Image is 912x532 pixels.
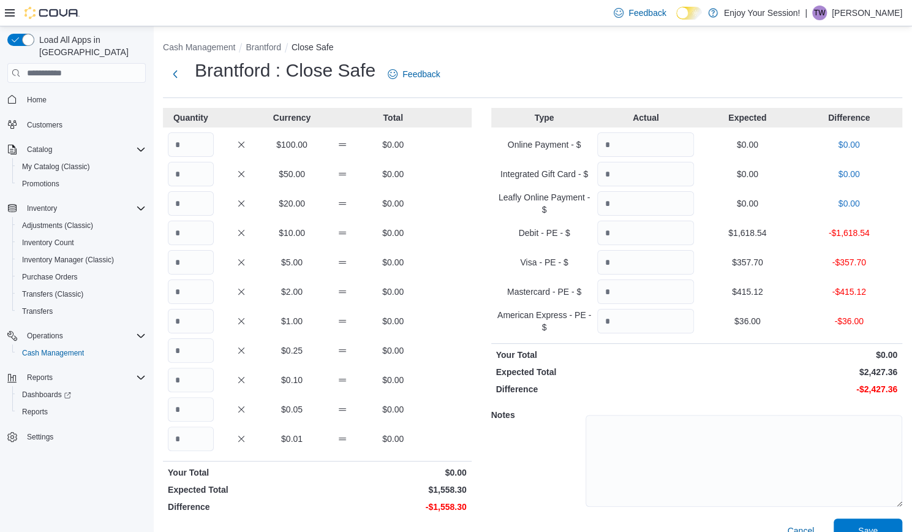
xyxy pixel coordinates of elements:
span: Inventory [22,201,146,216]
input: Quantity [168,221,214,245]
input: Quantity [168,250,214,275]
p: Debit - PE - $ [496,227,593,239]
p: Visa - PE - $ [496,256,593,268]
p: $0.00 [370,139,416,151]
p: $0.00 [801,168,897,180]
a: Promotions [17,177,64,191]
p: $1.00 [269,315,315,327]
nav: Complex example [7,85,146,477]
input: Dark Mode [676,7,702,20]
button: Brantford [246,42,281,52]
span: Purchase Orders [17,270,146,284]
span: Dashboards [17,387,146,402]
p: Your Total [168,466,315,479]
button: Inventory [22,201,62,216]
span: Reports [27,373,53,382]
p: $0.05 [269,403,315,416]
span: Customers [22,117,146,132]
p: -$415.12 [801,286,897,298]
input: Quantity [597,221,694,245]
p: $0.00 [370,227,416,239]
input: Quantity [597,132,694,157]
p: American Express - PE - $ [496,309,593,333]
input: Quantity [597,279,694,304]
input: Quantity [597,250,694,275]
p: Actual [597,112,694,124]
button: Home [2,90,151,108]
p: $0.00 [699,168,796,180]
span: Load All Apps in [GEOGRAPHIC_DATA] [34,34,146,58]
p: $0.00 [801,197,897,210]
p: $0.10 [269,374,315,386]
p: Online Payment - $ [496,139,593,151]
span: Promotions [17,177,146,191]
button: Catalog [22,142,57,157]
p: Expected Total [168,484,315,496]
input: Quantity [168,279,214,304]
h5: Notes [491,403,583,427]
a: Home [22,93,51,107]
input: Quantity [168,368,214,392]
button: Inventory Manager (Classic) [12,251,151,268]
p: -$2,427.36 [699,383,897,395]
p: Expected Total [496,366,695,378]
p: $100.00 [269,139,315,151]
span: Transfers (Classic) [22,289,83,299]
span: My Catalog (Classic) [17,159,146,174]
p: Total [370,112,416,124]
h1: Brantford : Close Safe [195,58,375,83]
button: My Catalog (Classic) [12,158,151,175]
span: Cash Management [22,348,84,358]
button: Close Safe [292,42,333,52]
span: Catalog [22,142,146,157]
span: Operations [22,329,146,343]
span: Home [27,95,47,105]
p: -$357.70 [801,256,897,268]
a: Cash Management [17,346,89,360]
a: Purchase Orders [17,270,83,284]
p: $50.00 [269,168,315,180]
p: | [805,6,807,20]
p: $0.00 [801,139,897,151]
p: $10.00 [269,227,315,239]
a: Adjustments (Classic) [17,218,98,233]
a: Feedback [609,1,671,25]
p: Difference [801,112,897,124]
p: Expected [699,112,796,124]
a: Feedback [383,62,445,86]
span: Feedback [402,68,440,80]
p: $0.00 [370,374,416,386]
p: Type [496,112,593,124]
button: Next [163,62,187,86]
input: Quantity [597,191,694,216]
a: Inventory Manager (Classic) [17,253,119,267]
a: Dashboards [17,387,76,402]
span: Catalog [27,145,52,154]
p: Integrated Gift Card - $ [496,168,593,180]
p: Mastercard - PE - $ [496,286,593,298]
p: Leafly Online Payment - $ [496,191,593,216]
p: $20.00 [269,197,315,210]
img: Cova [24,7,80,19]
p: Enjoy Your Session! [724,6,801,20]
span: My Catalog (Classic) [22,162,90,172]
p: $0.01 [269,433,315,445]
button: Purchase Orders [12,268,151,286]
button: Operations [2,327,151,344]
p: $2,427.36 [699,366,897,378]
span: Adjustments (Classic) [17,218,146,233]
input: Quantity [168,397,214,422]
span: Purchase Orders [22,272,78,282]
span: Home [22,91,146,107]
p: $0.00 [370,403,416,416]
button: Adjustments (Classic) [12,217,151,234]
span: Transfers [17,304,146,319]
p: $0.00 [370,168,416,180]
a: Transfers [17,304,58,319]
span: Dashboards [22,390,71,400]
span: Customers [27,120,62,130]
a: Customers [22,118,67,132]
span: Transfers [22,306,53,316]
span: Promotions [22,179,59,189]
